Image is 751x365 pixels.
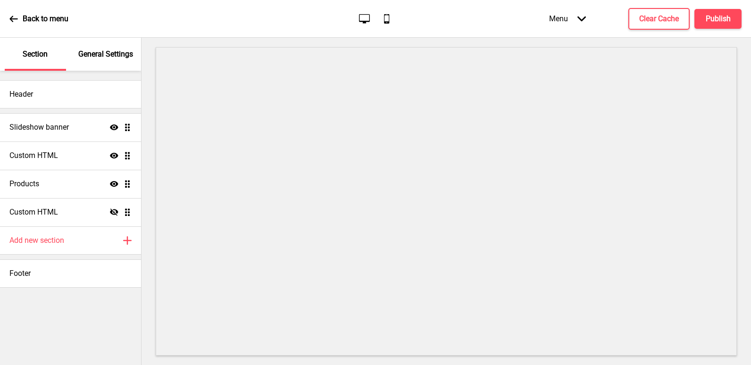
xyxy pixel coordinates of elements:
[706,14,731,24] h4: Publish
[9,6,68,32] a: Back to menu
[23,14,68,24] p: Back to menu
[9,235,64,246] h4: Add new section
[628,8,690,30] button: Clear Cache
[9,122,69,133] h4: Slideshow banner
[540,5,595,33] div: Menu
[694,9,742,29] button: Publish
[639,14,679,24] h4: Clear Cache
[9,268,31,279] h4: Footer
[9,207,58,217] h4: Custom HTML
[78,49,133,59] p: General Settings
[9,150,58,161] h4: Custom HTML
[23,49,48,59] p: Section
[9,89,33,100] h4: Header
[9,179,39,189] h4: Products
